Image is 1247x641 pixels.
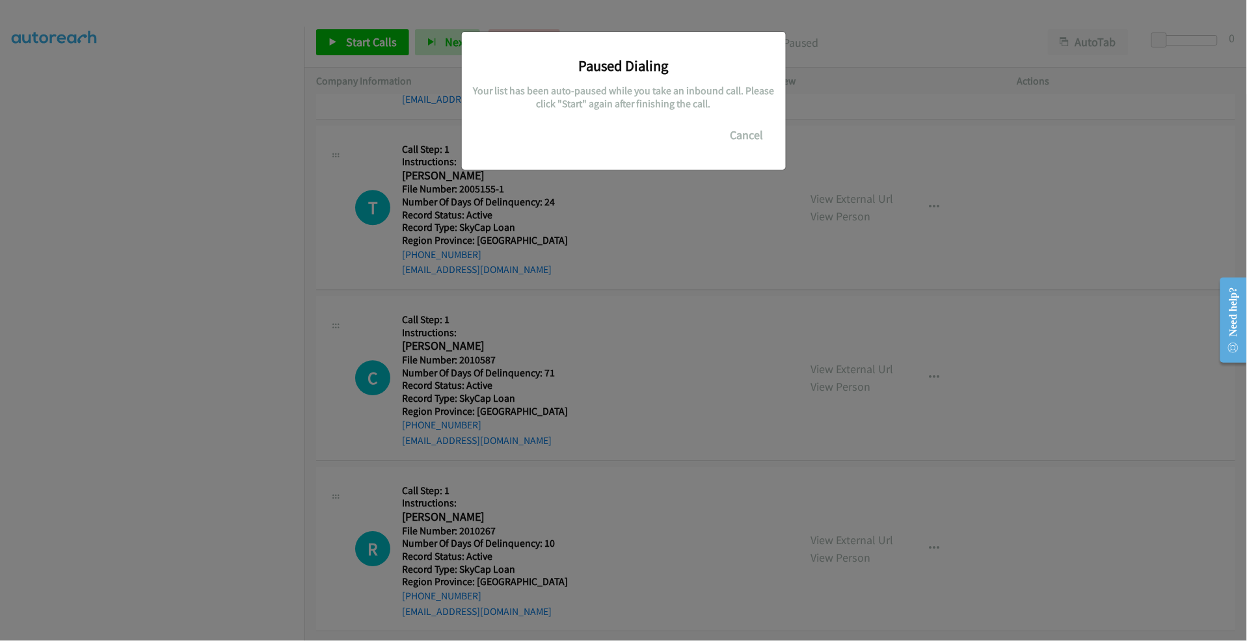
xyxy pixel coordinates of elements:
[718,122,776,148] button: Cancel
[472,57,776,75] h3: Paused Dialing
[472,85,776,110] h5: Your list has been auto-paused while you take an inbound call. Please click "Start" again after f...
[1210,268,1247,372] iframe: Resource Center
